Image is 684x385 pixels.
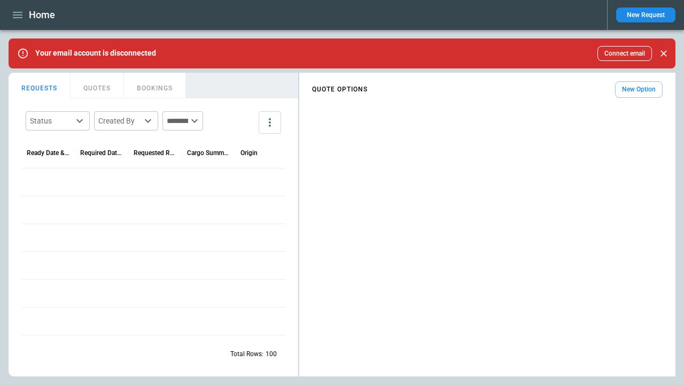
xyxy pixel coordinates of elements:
[98,115,141,126] div: Created By
[71,73,124,98] button: QUOTES
[656,42,671,65] div: dismiss
[656,46,671,61] button: Close
[299,77,675,102] div: scrollable content
[597,46,652,61] button: Connect email
[266,350,277,359] p: 100
[240,149,258,157] div: Origin
[187,149,230,157] div: Cargo Summary
[124,73,186,98] button: BOOKINGS
[30,115,73,126] div: Status
[29,9,55,21] h1: Home
[9,73,71,98] button: REQUESTS
[259,111,281,134] button: more
[616,7,675,22] button: New Request
[230,350,263,359] p: Total Rows:
[134,149,176,157] div: Requested Route
[615,81,663,98] button: New Option
[80,149,123,157] div: Required Date & Time (UTC)
[35,49,156,58] p: Your email account is disconnected
[312,87,368,92] h4: QUOTE OPTIONS
[27,149,69,157] div: Ready Date & Time (UTC)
